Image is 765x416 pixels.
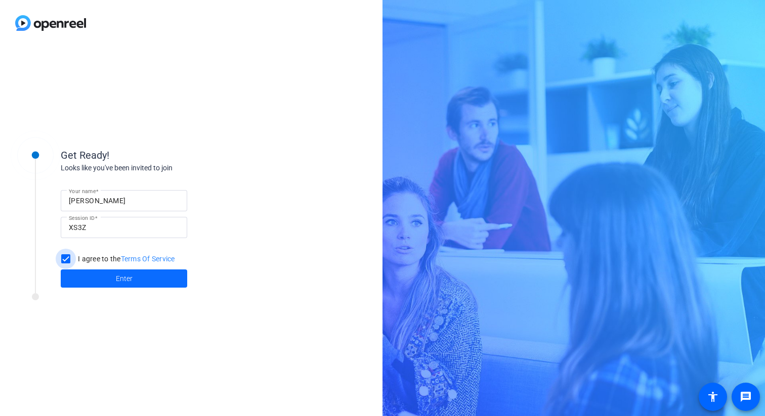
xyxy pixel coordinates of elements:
div: Looks like you've been invited to join [61,163,263,173]
mat-label: Your name [69,188,96,194]
mat-label: Session ID [69,215,95,221]
button: Enter [61,269,187,288]
span: Enter [116,273,133,284]
label: I agree to the [76,254,175,264]
mat-icon: accessibility [707,391,719,403]
div: Get Ready! [61,148,263,163]
mat-icon: message [740,391,752,403]
a: Terms Of Service [121,255,175,263]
